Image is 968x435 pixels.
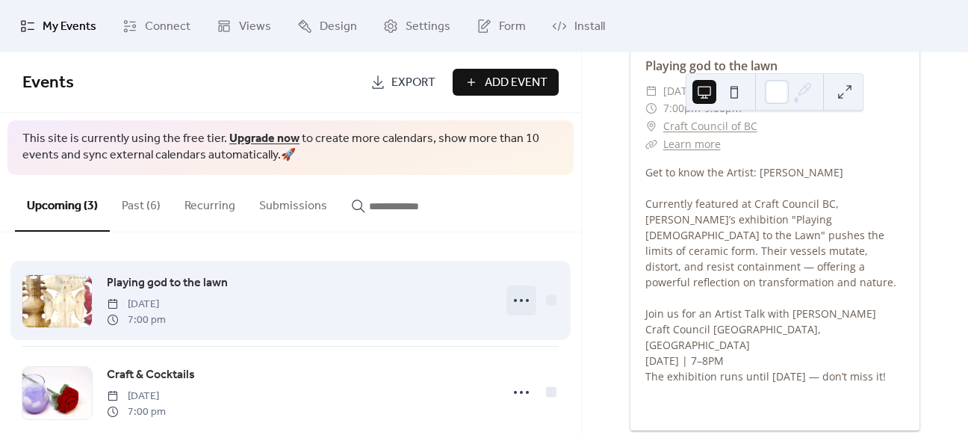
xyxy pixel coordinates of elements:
div: ​ [645,99,657,117]
a: Form [465,6,537,46]
a: Settings [372,6,462,46]
a: Learn more [663,137,721,151]
a: Design [286,6,368,46]
div: ​ [645,82,657,100]
span: Add Event [485,74,547,92]
div: ​ [645,135,657,153]
a: My Events [9,6,108,46]
button: Recurring [173,175,247,230]
a: Upgrade now [229,127,300,150]
span: My Events [43,18,96,36]
span: Craft & Cocktails [107,366,195,384]
button: Past (6) [110,175,173,230]
div: ​ [645,117,657,135]
a: Craft Council of BC [663,117,757,135]
span: Form [499,18,526,36]
span: Connect [145,18,190,36]
a: Connect [111,6,202,46]
a: Playing god to the lawn [645,58,778,74]
span: Events [22,67,74,99]
span: This site is currently using the free tier. to create more calendars, show more than 10 events an... [22,131,559,164]
span: Design [320,18,357,36]
span: Playing god to the lawn [107,274,228,292]
span: [DATE] [107,389,166,404]
a: Export [359,69,447,96]
span: 7:00 pm [107,404,166,420]
button: Add Event [453,69,559,96]
span: Settings [406,18,450,36]
span: 7:00pm [663,99,701,117]
button: Upcoming (3) [15,175,110,232]
span: Views [239,18,271,36]
a: Craft & Cocktails [107,365,195,385]
a: Playing god to the lawn [107,274,228,293]
span: [DATE] [663,82,697,100]
div: Get to know the Artist: [PERSON_NAME] Currently featured at Craft Council BC, [PERSON_NAME]’s exh... [630,164,919,416]
span: Install [574,18,605,36]
a: Views [205,6,282,46]
span: 7:00 pm [107,312,166,328]
a: Install [541,6,616,46]
span: Export [391,74,435,92]
span: [DATE] [107,297,166,312]
button: Submissions [247,175,339,230]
